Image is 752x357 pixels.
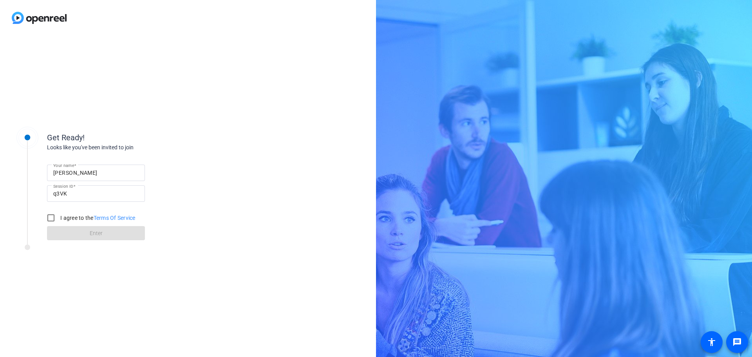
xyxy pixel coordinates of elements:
[59,214,136,222] label: I agree to the
[53,184,73,188] mat-label: Session ID
[47,132,204,143] div: Get Ready!
[732,337,742,347] mat-icon: message
[47,143,204,152] div: Looks like you've been invited to join
[94,215,136,221] a: Terms Of Service
[707,337,716,347] mat-icon: accessibility
[53,163,74,168] mat-label: Your name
